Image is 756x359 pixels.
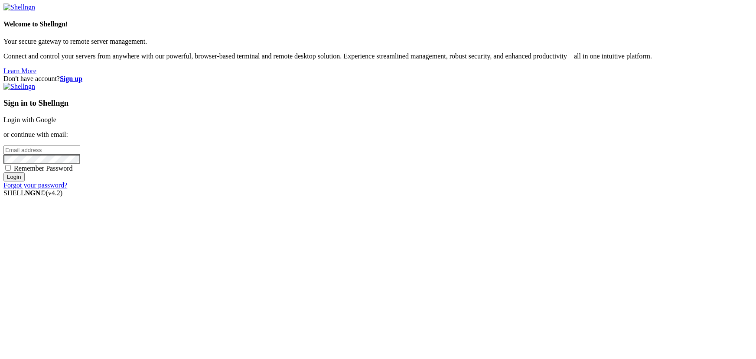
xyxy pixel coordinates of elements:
p: Connect and control your servers from anywhere with our powerful, browser-based terminal and remo... [3,52,753,60]
input: Login [3,172,25,181]
img: Shellngn [3,3,35,11]
a: Forgot your password? [3,181,67,189]
div: Don't have account? [3,75,753,83]
h3: Sign in to Shellngn [3,98,753,108]
img: Shellngn [3,83,35,91]
a: Login with Google [3,116,56,123]
h4: Welcome to Shellngn! [3,20,753,28]
span: SHELL © [3,189,62,197]
p: or continue with email: [3,131,753,139]
a: Learn More [3,67,36,74]
p: Your secure gateway to remote server management. [3,38,753,45]
span: Remember Password [14,165,73,172]
b: NGN [25,189,41,197]
a: Sign up [60,75,82,82]
input: Remember Password [5,165,11,171]
input: Email address [3,146,80,155]
span: 4.2.0 [46,189,63,197]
